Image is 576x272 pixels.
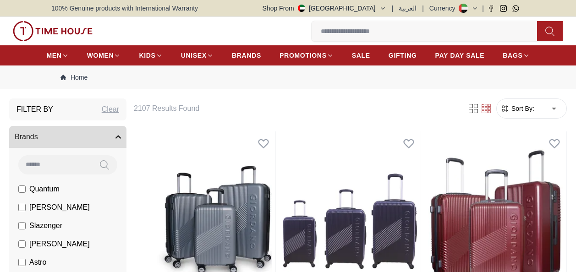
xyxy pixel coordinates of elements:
[500,5,507,12] a: Instagram
[139,47,162,64] a: KIDS
[435,51,485,60] span: PAY DAY SALE
[232,51,261,60] span: BRANDS
[181,47,214,64] a: UNISEX
[435,47,485,64] a: PAY DAY SALE
[13,21,93,41] img: ...
[87,47,121,64] a: WOMEN
[51,65,525,89] nav: Breadcrumb
[18,222,26,229] input: Slazenger
[60,73,88,82] a: Home
[87,51,114,60] span: WOMEN
[29,239,90,250] span: [PERSON_NAME]
[389,47,417,64] a: GIFTING
[29,184,60,195] span: Quantum
[29,220,62,231] span: Slazenger
[51,4,198,13] span: 100% Genuine products with International Warranty
[102,104,119,115] div: Clear
[181,51,207,60] span: UNISEX
[298,5,305,12] img: United Arab Emirates
[263,4,386,13] button: Shop From[GEOGRAPHIC_DATA]
[18,240,26,248] input: [PERSON_NAME]
[422,4,424,13] span: |
[482,4,484,13] span: |
[352,51,370,60] span: SALE
[29,257,46,268] span: Astro
[15,131,38,142] span: Brands
[18,259,26,266] input: Astro
[46,51,61,60] span: MEN
[389,51,417,60] span: GIFTING
[392,4,394,13] span: |
[429,4,459,13] div: Currency
[500,104,534,113] button: Sort By:
[9,126,126,148] button: Brands
[503,51,522,60] span: BAGS
[503,47,529,64] a: BAGS
[29,202,90,213] span: [PERSON_NAME]
[280,51,327,60] span: PROMOTIONS
[18,204,26,211] input: [PERSON_NAME]
[16,104,53,115] h3: Filter By
[512,5,519,12] a: Whatsapp
[232,47,261,64] a: BRANDS
[510,104,534,113] span: Sort By:
[352,47,370,64] a: SALE
[134,103,456,114] h6: 2107 Results Found
[488,5,494,12] a: Facebook
[280,47,334,64] a: PROMOTIONS
[18,185,26,193] input: Quantum
[399,4,417,13] button: العربية
[46,47,68,64] a: MEN
[139,51,155,60] span: KIDS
